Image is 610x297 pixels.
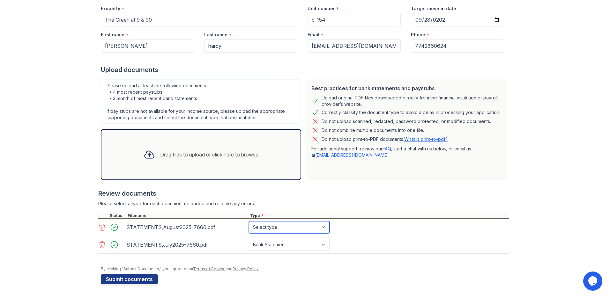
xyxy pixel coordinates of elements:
[108,213,126,218] div: Status
[98,200,509,207] div: Please select a type for each document uploaded and resolve any errors.
[233,266,259,271] a: Privacy Policy.
[98,189,509,198] div: Review documents
[308,5,335,12] label: Unit number
[101,274,158,284] button: Submit documents
[101,65,509,74] div: Upload documents
[308,32,319,38] label: Email
[322,118,491,125] div: Do not upload scanned, redacted, password protected, or modified documents.
[322,127,424,134] div: Do not combine multiple documents into one file.
[583,272,604,291] iframe: chat widget
[311,146,502,158] p: For additional support, review our , start a chat with us below, or email us at
[160,151,258,158] div: Drag files to upload or click here to browse
[204,32,227,38] label: Last name
[101,79,301,124] div: Please upload at least the following documents: • 4 most recent paystubs • 3 month of most recent...
[193,266,226,271] a: Terms of Service
[322,136,448,142] p: Do not upload print-to-PDF documents.
[249,213,509,218] div: Type
[322,109,500,116] div: Correctly classify the document type to avoid a delay in processing your application.
[126,213,249,218] div: Filename
[101,5,120,12] label: Property
[311,84,502,92] div: Best practices for bank statements and paystubs
[404,136,448,142] a: What is print-to-pdf?
[315,152,389,158] a: [EMAIL_ADDRESS][DOMAIN_NAME]
[101,266,509,272] div: By clicking "Submit Documents," you agree to our and
[126,240,246,250] div: STATEMENTS,July2025-7660.pdf
[322,95,502,107] div: Upload original PDF files downloaded directly from the financial institution or payroll provider’...
[126,222,246,232] div: STATEMENTS,August2025-7660.pdf
[411,32,425,38] label: Phone
[101,32,124,38] label: First name
[411,5,456,12] label: Target move in date
[383,146,391,151] a: FAQ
